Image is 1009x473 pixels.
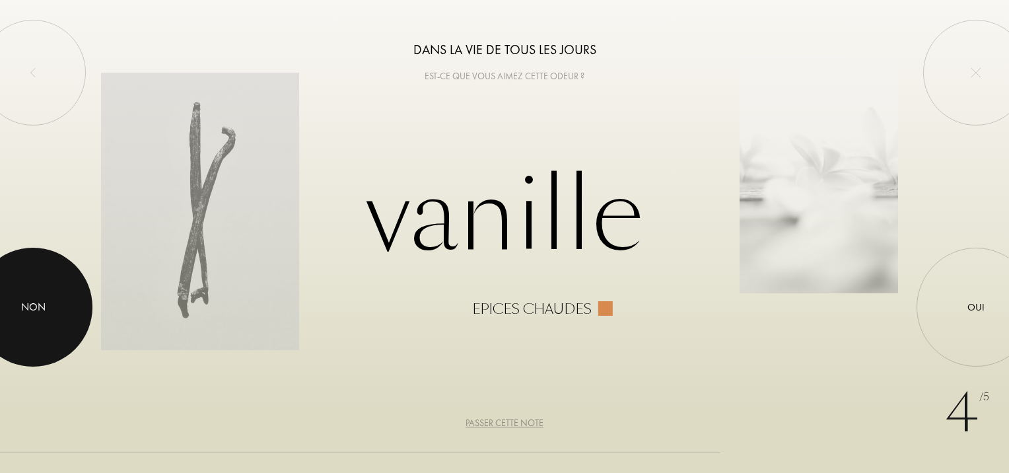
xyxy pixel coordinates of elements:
[101,156,908,317] div: Vanille
[945,374,989,453] div: 4
[971,67,981,78] img: quit_onboard.svg
[28,67,38,78] img: left_onboard.svg
[979,390,989,405] span: /5
[466,416,543,430] div: Passer cette note
[21,299,46,315] div: Non
[967,300,985,315] div: Oui
[472,301,592,317] div: Epices chaudes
